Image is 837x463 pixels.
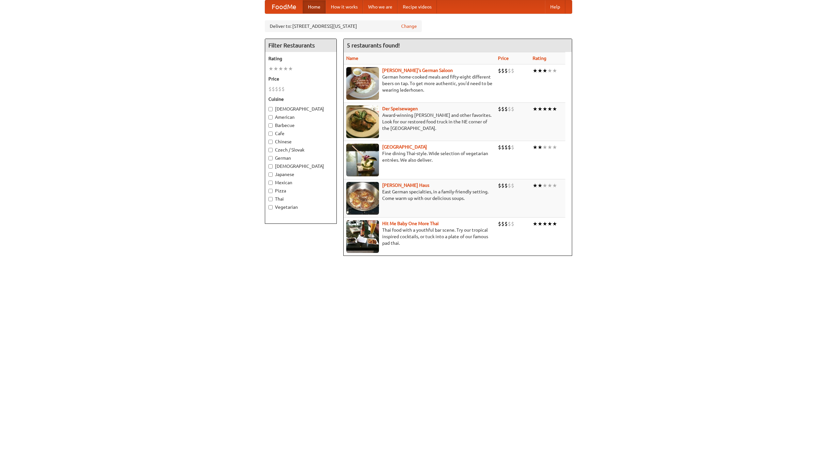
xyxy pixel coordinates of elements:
a: FoodMe [265,0,303,13]
li: ★ [542,105,547,113]
a: Name [346,56,358,61]
a: Hit Me Baby One More Thai [382,221,439,226]
input: [DEMOGRAPHIC_DATA] [268,164,273,169]
input: Chinese [268,140,273,144]
li: ★ [538,220,542,227]
a: Rating [533,56,546,61]
li: ★ [552,105,557,113]
li: ★ [547,67,552,74]
a: How it works [326,0,363,13]
li: $ [501,144,504,151]
p: German home-cooked meals and fifty-eight different beers on tap. To get more authentic, you'd nee... [346,74,493,93]
li: $ [501,220,504,227]
p: Award-winning [PERSON_NAME] and other favorites. Look for our restored food truck in the NE corne... [346,112,493,132]
li: ★ [538,182,542,189]
p: East German specialties, in a family-friendly setting. Come warm up with our delicious soups. [346,188,493,202]
li: $ [511,144,514,151]
label: [DEMOGRAPHIC_DATA] [268,163,333,169]
input: Thai [268,197,273,201]
label: Czech / Slovak [268,147,333,153]
h5: Cuisine [268,96,333,102]
li: $ [511,105,514,113]
li: ★ [547,144,552,151]
li: ★ [542,182,547,189]
input: Czech / Slovak [268,148,273,152]
li: $ [501,182,504,189]
a: [GEOGRAPHIC_DATA] [382,144,427,150]
input: Japanese [268,172,273,177]
a: Recipe videos [398,0,437,13]
li: ★ [552,144,557,151]
label: American [268,114,333,120]
input: Vegetarian [268,205,273,209]
li: $ [511,220,514,227]
label: [DEMOGRAPHIC_DATA] [268,106,333,112]
label: Chinese [268,138,333,145]
label: Mexican [268,179,333,186]
img: satay.jpg [346,144,379,176]
li: ★ [278,65,283,72]
li: $ [504,220,508,227]
li: ★ [552,182,557,189]
li: ★ [273,65,278,72]
li: ★ [283,65,288,72]
a: Who we are [363,0,398,13]
li: ★ [538,144,542,151]
div: Deliver to: [STREET_ADDRESS][US_STATE] [265,20,422,32]
a: Help [545,0,565,13]
li: $ [278,85,282,93]
p: Fine dining Thai-style. Wide selection of vegetarian entrées. We also deliver. [346,150,493,163]
h5: Rating [268,55,333,62]
li: $ [508,220,511,227]
input: [DEMOGRAPHIC_DATA] [268,107,273,111]
li: $ [498,182,501,189]
li: ★ [538,67,542,74]
li: $ [511,67,514,74]
li: ★ [542,144,547,151]
li: ★ [533,67,538,74]
label: Thai [268,196,333,202]
li: $ [511,182,514,189]
h5: Price [268,76,333,82]
li: $ [498,67,501,74]
label: Cafe [268,130,333,137]
label: Pizza [268,187,333,194]
label: Vegetarian [268,204,333,210]
input: American [268,115,273,119]
label: German [268,155,333,161]
a: Home [303,0,326,13]
li: $ [504,105,508,113]
li: $ [272,85,275,93]
img: babythai.jpg [346,220,379,253]
li: $ [508,182,511,189]
li: ★ [547,182,552,189]
li: ★ [538,105,542,113]
a: Change [401,23,417,29]
li: ★ [552,220,557,227]
a: Der Speisewagen [382,106,418,111]
a: [PERSON_NAME] Haus [382,183,429,188]
li: $ [508,67,511,74]
li: $ [268,85,272,93]
a: [PERSON_NAME]'s German Saloon [382,68,453,73]
input: Mexican [268,181,273,185]
img: speisewagen.jpg [346,105,379,138]
li: $ [504,144,508,151]
li: $ [504,67,508,74]
p: Thai food with a youthful bar scene. Try our tropical inspired cocktails, or tuck into a plate of... [346,227,493,246]
li: ★ [533,144,538,151]
li: ★ [542,67,547,74]
li: $ [498,144,501,151]
input: German [268,156,273,160]
li: $ [508,144,511,151]
img: kohlhaus.jpg [346,182,379,215]
li: $ [275,85,278,93]
li: ★ [533,182,538,189]
li: $ [498,220,501,227]
input: Cafe [268,132,273,136]
li: ★ [542,220,547,227]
